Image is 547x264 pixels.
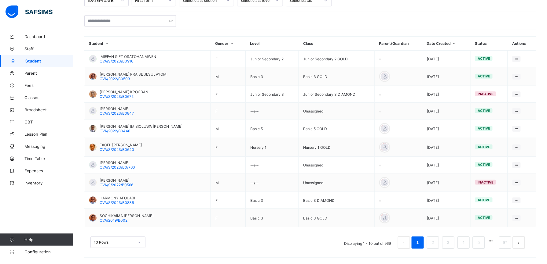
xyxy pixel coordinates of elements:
[478,198,490,202] span: active
[299,67,374,86] td: Basic 3 GOLD
[422,67,471,86] td: [DATE]
[100,218,127,223] span: CVA/2019/B002
[422,173,471,192] td: [DATE]
[100,90,148,94] span: [PERSON_NAME] KPOGBAN
[478,145,490,149] span: active
[422,120,471,138] td: [DATE]
[100,54,156,59] span: IMIEFAN GIFT OSATOHANMWEN
[100,143,142,147] span: EXCEL [PERSON_NAME]
[211,157,246,173] td: F
[473,237,485,249] li: 5
[299,37,374,51] th: Class
[478,74,490,78] span: active
[211,138,246,157] td: F
[85,37,211,51] th: Student
[478,126,490,130] span: active
[24,34,73,39] span: Dashboard
[246,120,299,138] td: Basic 5
[100,111,134,116] span: CVA/S/2023/B0847
[478,180,494,184] span: inactive
[422,103,471,120] td: [DATE]
[229,41,235,46] i: Sort in Ascending Order
[105,41,110,46] i: Sort in Ascending Order
[513,237,525,249] button: next page
[427,237,439,249] li: 2
[24,95,73,100] span: Classes
[24,132,73,137] span: Lesson Plan
[100,129,130,133] span: CVA/2022/B0440
[246,86,299,103] td: Junior Secondary 3
[422,138,471,157] td: [DATE]
[100,72,167,77] span: [PERSON_NAME] PRAISE JESULAYOMI
[211,103,246,120] td: F
[211,209,246,227] td: F
[246,209,299,227] td: Basic 3
[100,94,134,99] span: CVA/S/2023/B0675
[211,173,246,192] td: M
[471,37,508,51] th: Status
[100,165,135,169] span: CVA/S/2023/B0/760
[24,46,73,51] span: Staff
[246,67,299,86] td: Basic 3
[100,183,133,187] span: CVA/S/2022/B0566
[478,162,490,167] span: active
[299,138,374,157] td: Nursery 1 GOLD
[24,237,73,242] span: Help
[299,120,374,138] td: Basic 5 GOLD
[211,51,246,67] td: F
[430,239,436,247] a: 2
[100,213,153,218] span: SOCHIKAIMA [PERSON_NAME]
[374,37,422,51] th: Parent/Guardian
[24,144,73,149] span: Messaging
[211,192,246,209] td: F
[246,173,299,192] td: --/--
[100,160,135,165] span: [PERSON_NAME]
[211,120,246,138] td: M
[25,59,73,63] span: Student
[299,157,374,173] td: Unassigned
[299,86,374,103] td: Junior Secondary 3 DIAMOND
[442,237,454,249] li: 3
[398,237,410,249] button: prev page
[412,237,424,249] li: 1
[24,168,73,173] span: Expenses
[422,209,471,227] td: [DATE]
[478,56,490,61] span: active
[24,249,73,254] span: Configuration
[299,51,374,67] td: Junior Secondary 2 GOLD
[100,178,133,183] span: [PERSON_NAME]
[398,237,410,249] li: 上一页
[246,138,299,157] td: Nursery 1
[422,157,471,173] td: [DATE]
[24,71,73,76] span: Parent
[246,37,299,51] th: Level
[100,200,134,205] span: CVA/S/2023/B0836
[478,216,490,220] span: active
[513,237,525,249] li: 下一页
[246,157,299,173] td: --/--
[422,37,471,51] th: Date Created
[100,147,134,152] span: CVA/S/2023/B0640
[445,239,451,247] a: 3
[457,237,470,249] li: 4
[211,67,246,86] td: M
[211,37,246,51] th: Gender
[422,192,471,209] td: [DATE]
[24,83,73,88] span: Fees
[415,239,420,247] a: 1
[100,59,133,63] span: CVA/S/2023/B0916
[486,237,495,245] li: 向后 5 页
[100,77,130,81] span: CVA/2022/B0503
[452,41,457,46] i: Sort in Ascending Order
[211,86,246,103] td: F
[299,173,374,192] td: Unassigned
[100,124,182,129] span: [PERSON_NAME] IMISIOLUWA [PERSON_NAME]
[299,192,374,209] td: Basic 3 DIAMOND
[94,240,134,245] div: 10 Rows
[340,237,395,249] li: Displaying 1 - 10 out of 969
[478,92,494,96] span: inactive
[6,5,53,18] img: safsims
[299,209,374,227] td: Basic 3 GOLD
[508,37,536,51] th: Actions
[461,239,466,247] a: 4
